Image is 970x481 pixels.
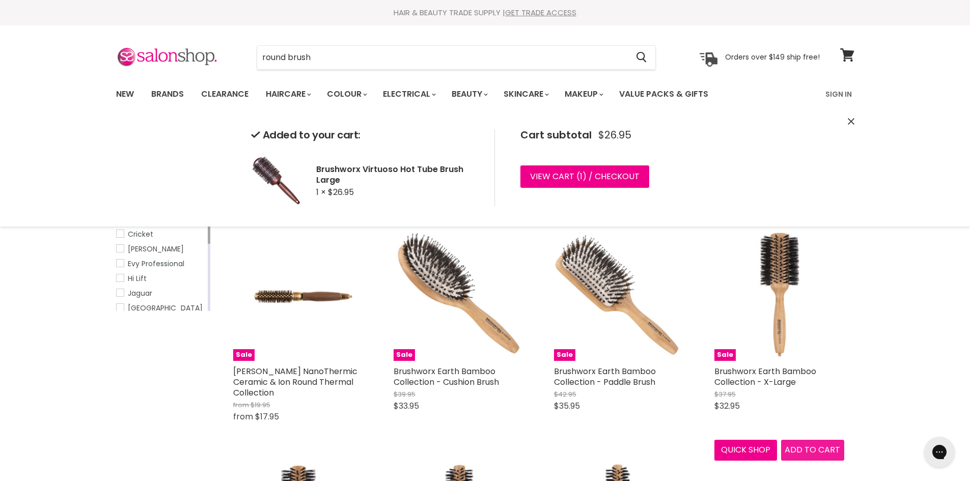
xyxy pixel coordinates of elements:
h2: Brushworx Virtuoso Hot Tube Brush Large [316,164,478,185]
a: Skincare [496,83,555,105]
a: Brushworx Earth Bamboo Collection - Cushion BrushSale [394,231,523,361]
a: Evy Professional [116,258,206,269]
a: Brushworx Earth Bamboo Collection - X-LargeSale [714,231,844,361]
span: from [233,411,253,422]
span: Add to cart [785,444,840,456]
a: Brushworx Earth Bamboo Collection - X-Large [714,365,816,388]
span: Cricket [128,229,153,239]
img: Brushworx Earth Bamboo Collection - X-Large [757,231,802,361]
h2: Added to your cart: [251,129,478,141]
ul: Main menu [108,79,768,109]
button: Add to cart [781,440,844,460]
a: Brushworx Earth Bamboo Collection - Paddle BrushSale [554,231,684,361]
nav: Main [103,79,867,109]
span: Jaguar [128,288,152,298]
span: [GEOGRAPHIC_DATA] [128,303,203,313]
a: Brushworx Earth Bamboo Collection - Paddle Brush [554,365,656,388]
div: HAIR & BEAUTY TRADE SUPPLY | [103,8,867,18]
a: Value Packs & Gifts [612,83,716,105]
span: $26.95 [328,186,354,198]
button: Close [848,117,854,127]
a: Keratin Complex [116,302,206,314]
button: Search [628,46,655,69]
img: Brushworx Earth Bamboo Collection - Cushion Brush [394,233,523,359]
span: Sale [714,349,736,361]
span: Sale [233,349,255,361]
span: Sale [554,349,575,361]
p: Orders over $149 ship free! [725,52,820,62]
a: Jaguar [116,288,206,299]
a: Beauty [444,83,494,105]
img: Olivia Garden NanoThermic Ceramic & Ion Round Thermal Collection [233,274,363,318]
a: Olivia Garden NanoThermic Ceramic & Ion Round Thermal CollectionSale [233,231,363,361]
span: Hi Lift [128,273,147,284]
span: $17.95 [255,411,279,422]
img: Brushworx Virtuoso Hot Tube Brush Large [251,155,302,206]
form: Product [257,45,656,70]
span: from [233,400,249,410]
a: Cricket [116,229,206,240]
a: New [108,83,142,105]
a: Makeup [557,83,609,105]
a: [PERSON_NAME] NanoThermic Ceramic & Ion Round Thermal Collection [233,365,357,399]
span: $42.95 [554,389,576,399]
a: Brands [144,83,191,105]
span: $26.95 [598,129,631,141]
span: Cart subtotal [520,128,592,142]
span: Evy Professional [128,259,184,269]
button: Quick shop [714,440,778,460]
a: View cart (1) / Checkout [520,165,649,188]
span: $19.95 [251,400,270,410]
a: Clearance [193,83,256,105]
span: $32.95 [714,400,740,412]
a: GET TRADE ACCESS [505,7,576,18]
span: 1 [580,171,583,182]
a: Sign In [819,83,858,105]
iframe: Gorgias live chat messenger [919,433,960,471]
a: Denman [116,243,206,254]
a: Colour [319,83,373,105]
a: Electrical [375,83,442,105]
span: $39.95 [394,389,415,399]
span: $33.95 [394,400,419,412]
span: Sale [394,349,415,361]
span: [PERSON_NAME] [128,244,184,254]
span: $37.95 [714,389,736,399]
a: Haircare [258,83,317,105]
a: Hi Lift [116,273,206,284]
span: 1 × [316,186,326,198]
img: Brushworx Earth Bamboo Collection - Paddle Brush [554,234,684,357]
a: Brushworx Earth Bamboo Collection - Cushion Brush [394,365,499,388]
span: $35.95 [554,400,580,412]
input: Search [257,46,628,69]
